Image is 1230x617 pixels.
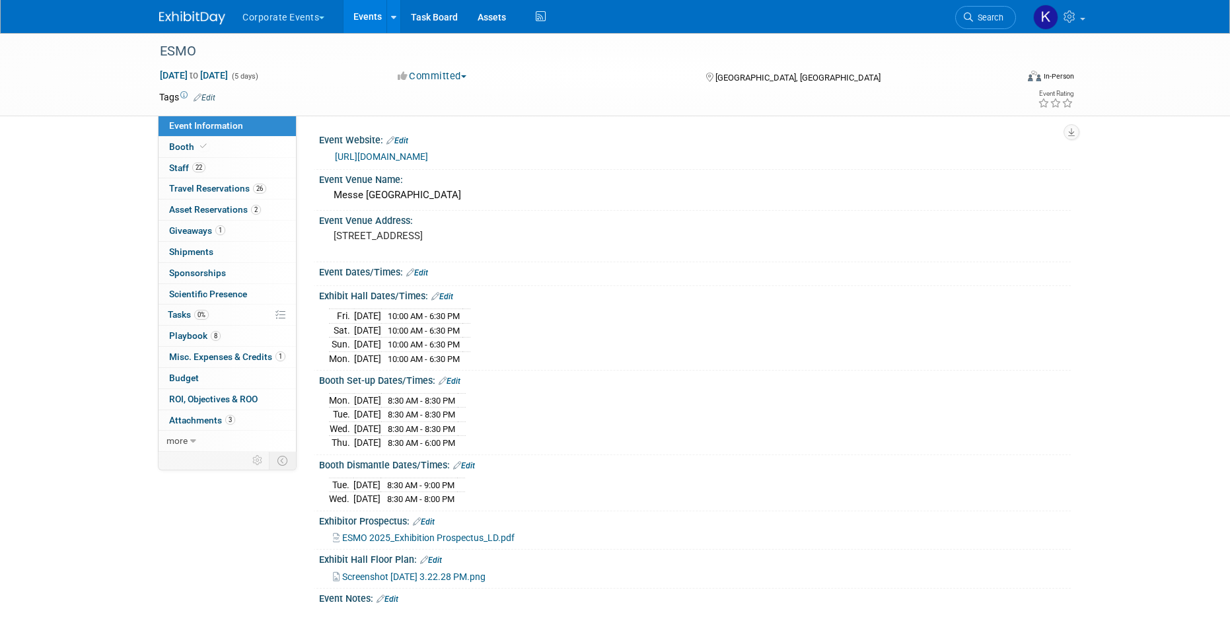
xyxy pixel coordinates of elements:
td: [DATE] [354,338,381,352]
span: 2 [251,205,261,215]
span: 8 [211,331,221,341]
div: ESMO [155,40,996,63]
span: Giveaways [169,225,225,236]
a: Shipments [159,242,296,262]
a: Edit [386,136,408,145]
span: ESMO 2025_Exhibition Prospectus_LD.pdf [342,532,515,543]
td: [DATE] [354,408,381,422]
span: Screenshot [DATE] 3.22.28 PM.png [342,571,486,582]
a: Tasks0% [159,305,296,325]
span: Tasks [168,309,209,320]
span: ROI, Objectives & ROO [169,394,258,404]
img: ExhibitDay [159,11,225,24]
td: Sun. [329,338,354,352]
td: Sat. [329,323,354,338]
td: Thu. [329,436,354,450]
td: Tue. [329,408,354,422]
div: Event Venue Address: [319,211,1071,227]
span: 3 [225,415,235,425]
div: Messe [GEOGRAPHIC_DATA] [329,185,1061,205]
a: Budget [159,368,296,388]
a: Edit [194,93,215,102]
div: Event Website: [319,130,1071,147]
span: Booth [169,141,209,152]
span: Search [973,13,1003,22]
a: Playbook8 [159,326,296,346]
span: (5 days) [231,72,258,81]
td: Mon. [329,393,354,408]
a: Booth [159,137,296,157]
span: 1 [215,225,225,235]
td: [DATE] [353,492,380,506]
a: Search [955,6,1016,29]
a: Misc. Expenses & Credits1 [159,347,296,367]
span: Misc. Expenses & Credits [169,351,285,362]
a: Screenshot [DATE] 3.22.28 PM.png [333,571,486,582]
span: Sponsorships [169,268,226,278]
span: 8:30 AM - 8:30 PM [388,396,455,406]
span: 8:30 AM - 8:30 PM [388,410,455,419]
span: [DATE] [DATE] [159,69,229,81]
a: Scientific Presence [159,284,296,305]
a: Edit [453,461,475,470]
span: 8:30 AM - 8:30 PM [388,424,455,434]
div: Event Venue Name: [319,170,1071,186]
a: Edit [439,377,460,386]
a: Travel Reservations26 [159,178,296,199]
td: Fri. [329,308,354,323]
a: [URL][DOMAIN_NAME] [335,151,428,162]
span: Travel Reservations [169,183,266,194]
span: 8:30 AM - 6:00 PM [388,438,455,448]
span: Shipments [169,246,213,257]
span: Attachments [169,415,235,425]
div: In-Person [1043,71,1074,81]
span: [GEOGRAPHIC_DATA], [GEOGRAPHIC_DATA] [715,73,881,83]
span: Scientific Presence [169,289,247,299]
span: Asset Reservations [169,204,261,215]
i: Booth reservation complete [200,143,207,150]
td: Personalize Event Tab Strip [246,452,270,469]
a: ESMO 2025_Exhibition Prospectus_LD.pdf [333,532,515,543]
span: 1 [275,351,285,361]
span: 10:00 AM - 6:30 PM [388,340,460,349]
td: [DATE] [354,308,381,323]
a: Event Information [159,116,296,136]
span: 10:00 AM - 6:30 PM [388,311,460,321]
span: 8:30 AM - 8:00 PM [387,494,454,504]
a: ROI, Objectives & ROO [159,389,296,410]
div: Exhibit Hall Dates/Times: [319,286,1071,303]
a: Edit [420,556,442,565]
a: Giveaways1 [159,221,296,241]
div: Event Dates/Times: [319,262,1071,279]
a: Edit [377,595,398,604]
td: [DATE] [354,393,381,408]
span: 22 [192,163,205,172]
span: 8:30 AM - 9:00 PM [387,480,454,490]
span: to [188,70,200,81]
span: Playbook [169,330,221,341]
td: [DATE] [354,421,381,436]
div: Event Rating [1038,91,1073,97]
a: Asset Reservations2 [159,200,296,220]
div: Booth Dismantle Dates/Times: [319,455,1071,472]
img: Keirsten Davis [1033,5,1058,30]
td: Mon. [329,351,354,365]
td: Toggle Event Tabs [270,452,297,469]
span: 0% [194,310,209,320]
td: Tue. [329,478,353,492]
span: 10:00 AM - 6:30 PM [388,326,460,336]
img: Format-Inperson.png [1028,71,1041,81]
button: Committed [393,69,472,83]
span: Budget [169,373,199,383]
div: Booth Set-up Dates/Times: [319,371,1071,388]
td: [DATE] [353,478,380,492]
td: [DATE] [354,351,381,365]
pre: [STREET_ADDRESS] [334,230,618,242]
span: 10:00 AM - 6:30 PM [388,354,460,364]
td: Wed. [329,421,354,436]
div: Exhibitor Prospectus: [319,511,1071,528]
span: Event Information [169,120,243,131]
td: Wed. [329,492,353,506]
td: Tags [159,91,215,104]
div: Event Format [938,69,1074,89]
